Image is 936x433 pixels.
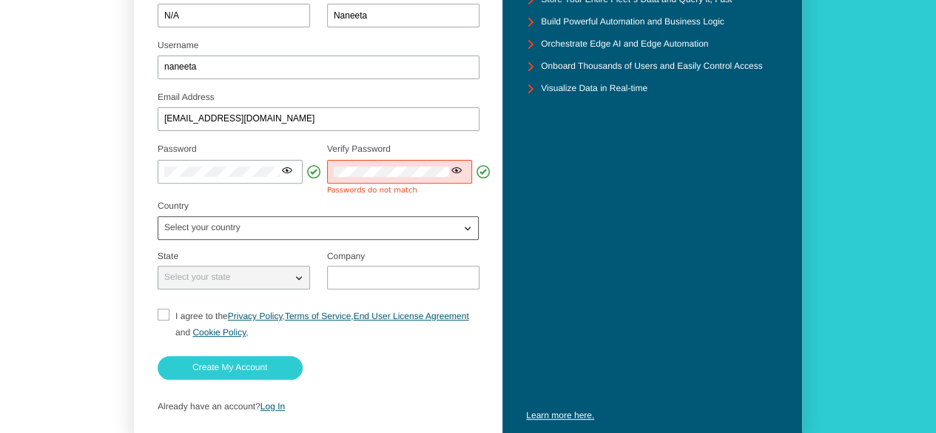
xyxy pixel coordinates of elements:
label: Password [158,144,197,154]
p: Already have an account? [158,402,479,412]
span: I agree to the , , , [175,311,469,338]
a: Terms of Service [285,311,351,321]
span: and [175,327,190,338]
a: Learn more here. [526,410,594,420]
a: Privacy Policy [228,311,283,321]
a: End User License Agreement [354,311,469,321]
unity-typography: Visualize Data in Real-time [541,84,647,94]
label: Username [158,40,198,50]
unity-typography: Build Powerful Automation and Business Logic [541,17,724,27]
a: Cookie Policy [192,327,246,338]
iframe: YouTube video player [526,264,778,406]
label: Email Address [158,92,215,102]
unity-typography: Orchestrate Edge AI and Edge Automation [541,39,708,50]
a: Log In [260,401,285,412]
div: Passwords do not match [327,187,479,195]
unity-typography: Onboard Thousands of Users and Easily Control Access [541,61,762,72]
label: Verify Password [327,144,391,154]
